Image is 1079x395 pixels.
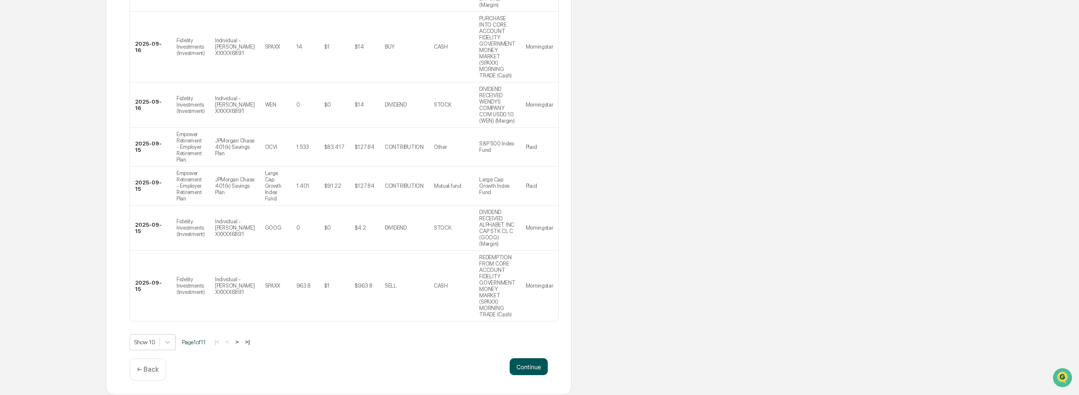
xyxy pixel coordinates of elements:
iframe: Open customer support [1052,367,1075,390]
button: > [233,338,241,346]
td: Morningstar [521,206,558,251]
td: Individual - [PERSON_NAME] XXXXX6891 [210,12,260,82]
div: 0 [296,101,300,108]
td: 2025-09-15 [130,128,171,167]
div: DIVIDEND [385,225,407,231]
div: 🗄️ [61,107,68,114]
div: Fidelity Investments (Investment) [177,276,205,295]
div: SPAXX [265,44,281,50]
div: OCVI [265,144,277,150]
td: Individual - [PERSON_NAME] XXXXX6891 [210,82,260,128]
div: $0 [324,101,331,108]
div: $1 [324,283,330,289]
div: 🖐️ [8,107,15,114]
div: 🔎 [8,123,15,130]
td: 2025-09-15 [130,251,171,321]
div: CASH [434,44,448,50]
div: DIVIDEND RECEIVED WENDYS COMPANY COM USD0.10 (WEN) (Margin) [479,86,515,124]
div: $14 [355,101,364,108]
td: Morningstar [521,251,558,321]
div: Fidelity Investments (Investment) [177,37,205,56]
div: $91.22 [324,183,341,189]
div: Other [434,144,447,150]
div: $127.84 [355,144,375,150]
div: $127.84 [355,183,375,189]
button: |< [212,338,222,346]
div: $14 [355,44,364,50]
div: CONTRIBUTION [385,183,424,189]
div: $4.2 [355,225,366,231]
div: $0 [324,225,331,231]
div: BUY [385,44,395,50]
button: >| [243,338,252,346]
div: SPAXX [265,283,281,289]
div: 0 [296,225,300,231]
p: How can we help? [8,18,154,31]
div: Start new chat [29,65,139,73]
button: Continue [510,358,548,375]
td: Individual - [PERSON_NAME] XXXXX6891 [210,206,260,251]
div: Large Cap Growth Index Fund [479,176,515,195]
button: Start new chat [144,67,154,77]
a: Powered byPylon [60,143,102,150]
td: Morningstar [521,12,558,82]
span: Data Lookup [17,123,53,131]
span: Page 1 of 11 [182,339,206,346]
div: Mutual fund [434,183,461,189]
td: 2025-09-16 [130,12,171,82]
td: 2025-09-16 [130,82,171,128]
div: DIVIDEND RECEIVED ALPHABET INC CAP STK CL C (GOOG) (Margin) [479,209,515,247]
div: 14 [296,44,302,50]
p: ← Back [137,365,159,373]
a: 🖐️Preclearance [5,103,58,118]
div: S&P 500 Index Fund [479,140,515,153]
td: 2025-09-15 [130,167,171,206]
td: Plaid [521,167,558,206]
div: Empower Retirement - Employer Retirement Plan [177,170,205,202]
a: 🔎Data Lookup [5,119,57,134]
div: GOOG [265,225,281,231]
div: 1.401 [296,183,310,189]
div: Large Cap Growth Index Fund [265,170,286,202]
img: 1746055101610-c473b297-6a78-478c-a979-82029cc54cd1 [8,65,24,80]
div: CONTRIBUTION [385,144,424,150]
td: Individual - [PERSON_NAME] XXXXX6891 [210,251,260,321]
div: We're available if you need us! [29,73,107,80]
span: Attestations [70,107,105,115]
div: 1.533 [296,144,309,150]
div: Empower Retirement - Employer Retirement Plan [177,131,205,163]
div: DIVIDEND [385,101,407,108]
td: JPMorgan Chase 401(k) Savings Plan [210,128,260,167]
td: Morningstar [521,82,558,128]
div: $963.8 [355,283,373,289]
button: < [223,338,232,346]
div: STOCK [434,101,452,108]
div: STOCK [434,225,452,231]
span: Pylon [84,143,102,150]
a: 🗄️Attestations [58,103,108,118]
div: Fidelity Investments (Investment) [177,95,205,114]
div: REDEMPTION FROM CORE ACCOUNT FIDELITY GOVERNMENT MONEY MARKET (SPAXX) MORNING TRADE (Cash) [479,254,515,318]
div: Fidelity Investments (Investment) [177,218,205,237]
span: Preclearance [17,107,55,115]
div: WEN [265,101,276,108]
div: $83.417 [324,144,345,150]
td: JPMorgan Chase 401(k) Savings Plan [210,167,260,206]
div: PURCHASE INTO CORE ACCOUNT FIDELITY GOVERNMENT MONEY MARKET (SPAXX) MORNING TRADE (Cash) [479,15,515,79]
td: 2025-09-15 [130,206,171,251]
div: 963.8 [296,283,311,289]
div: CASH [434,283,448,289]
td: Plaid [521,128,558,167]
div: $1 [324,44,330,50]
div: SELL [385,283,397,289]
